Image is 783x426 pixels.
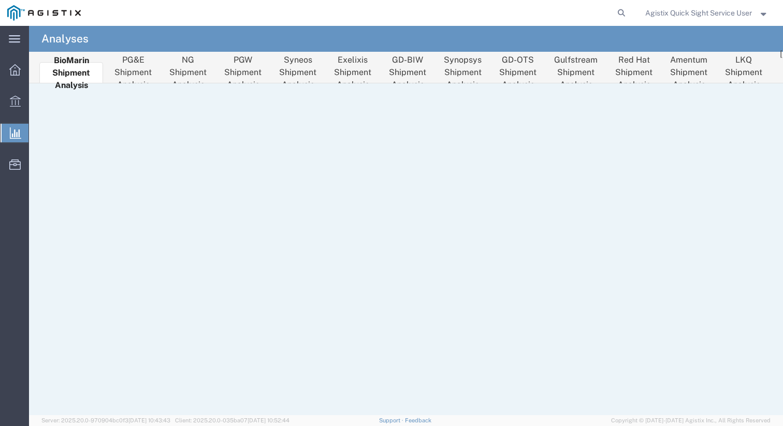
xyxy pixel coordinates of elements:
[438,62,488,83] li: Synopsys Shipment Analysis
[175,417,289,423] span: Client: 2025.20.0-035ba07
[218,62,268,83] li: PGW Shipment Analysis
[719,62,769,83] li: LKQ Shipment Analysis
[645,7,769,19] button: Agistix Quick Sight Service User
[248,417,289,423] span: [DATE] 10:52:44
[548,62,604,83] li: Gulfstream Shipment Analysis
[405,417,431,423] a: Feedback
[41,26,89,52] h4: Analyses
[128,417,170,423] span: [DATE] 10:43:43
[108,62,158,83] li: PG&E Shipment Analysis
[493,62,543,83] li: GD-OTS Shipment Analysis
[664,62,714,83] li: Amentum Shipment Analysis
[383,62,432,83] li: GD-BIW Shipment Analysis
[163,62,213,83] li: NG Shipment Analysis
[7,5,81,21] img: logo
[328,62,378,83] li: Exelixis Shipment Analysis
[611,416,771,425] span: Copyright © [DATE]-[DATE] Agistix Inc., All Rights Reserved
[379,417,405,423] a: Support
[39,62,103,83] li: BioMarin Shipment Analysis
[609,62,659,83] li: Red Hat Shipment Analysis
[645,7,752,19] span: Agistix Quick Sight Service User
[41,417,170,423] span: Server: 2025.20.0-970904bc0f3
[273,62,323,83] li: Syneos Shipment Analysis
